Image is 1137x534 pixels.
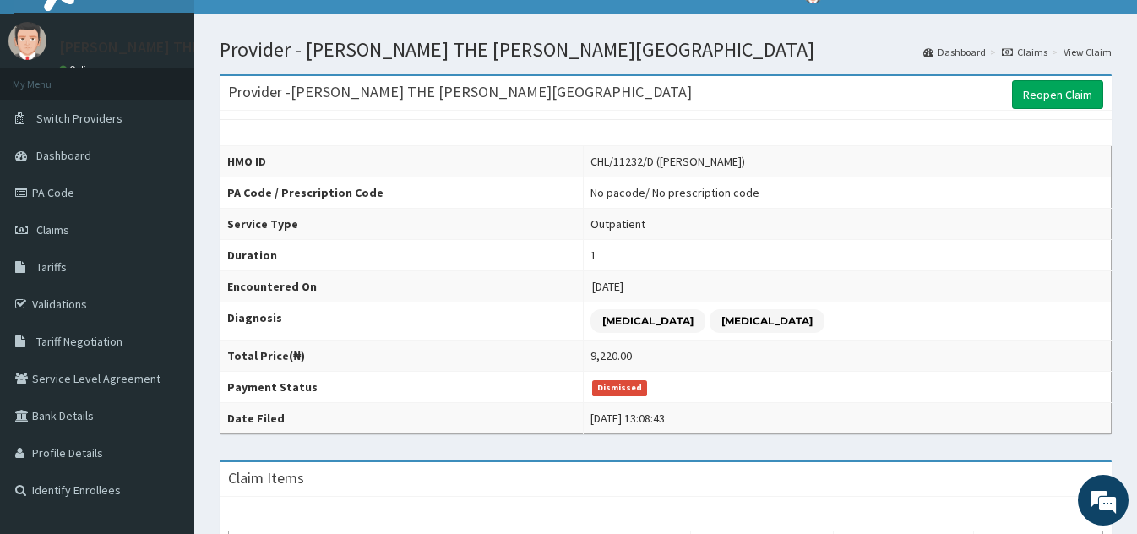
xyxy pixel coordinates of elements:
[36,111,122,126] span: Switch Providers
[220,146,584,177] th: HMO ID
[590,347,632,364] div: 9,220.00
[1012,80,1103,109] a: Reopen Claim
[228,471,304,486] h3: Claim Items
[220,271,584,302] th: Encountered On
[220,402,584,433] th: Date Filed
[592,279,623,294] span: [DATE]
[220,177,584,209] th: PA Code / Prescription Code
[721,313,813,328] p: [MEDICAL_DATA]
[220,240,584,271] th: Duration
[602,313,694,328] p: [MEDICAL_DATA]
[36,222,69,237] span: Claims
[220,371,584,402] th: Payment Status
[220,209,584,240] th: Service Type
[1064,45,1112,59] a: View Claim
[8,22,46,60] img: User Image
[36,334,122,349] span: Tariff Negotiation
[590,215,645,232] div: Outpatient
[590,153,745,170] div: CHL/11232/D ([PERSON_NAME])
[590,184,759,201] div: No pacode / No prescription code
[220,39,1112,61] h1: Provider - [PERSON_NAME] THE [PERSON_NAME][GEOGRAPHIC_DATA]
[36,259,67,275] span: Tariffs
[59,40,454,55] p: [PERSON_NAME] THE [PERSON_NAME][GEOGRAPHIC_DATA]
[98,160,233,330] span: We're online!
[8,355,322,414] textarea: Type your message and hit 'Enter'
[31,84,68,127] img: d_794563401_company_1708531726252_794563401
[923,45,986,59] a: Dashboard
[277,8,318,49] div: Minimize live chat window
[220,340,584,371] th: Total Price(₦)
[228,84,692,100] h3: Provider - [PERSON_NAME] THE [PERSON_NAME][GEOGRAPHIC_DATA]
[59,63,100,75] a: Online
[88,95,284,117] div: Chat with us now
[590,410,665,427] div: [DATE] 13:08:43
[1002,45,1047,59] a: Claims
[36,148,91,163] span: Dashboard
[592,380,648,395] span: Dismissed
[590,247,596,264] div: 1
[220,302,584,340] th: Diagnosis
